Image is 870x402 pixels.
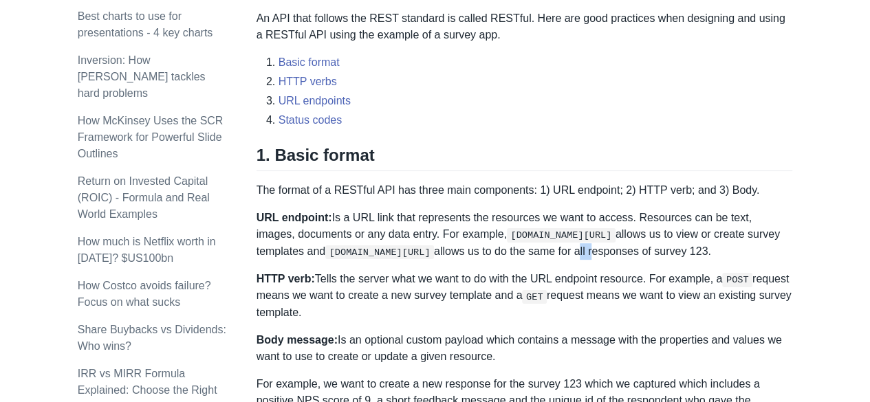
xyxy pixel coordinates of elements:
[257,182,793,199] p: The format of a RESTful API has three main components: 1) URL endpoint; 2) HTTP verb; and 3) Body.
[257,332,793,365] p: Is an optional custom payload which contains a message with the properties and values we want to ...
[522,290,546,304] code: GET
[257,271,793,321] p: Tells the server what we want to do with the URL endpoint resource. For example, a request means ...
[507,228,616,242] code: [DOMAIN_NAME][URL]
[78,236,216,264] a: How much is Netflix worth in [DATE]? $US100bn
[279,76,337,87] a: HTTP verbs
[78,324,226,352] a: Share Buybacks vs Dividends: Who wins?
[78,280,211,308] a: How Costco avoids failure? Focus on what sucks
[78,54,206,99] a: Inversion: How [PERSON_NAME] tackles hard problems
[257,145,793,171] h2: 1. Basic format
[78,10,213,38] a: Best charts to use for presentations - 4 key charts
[257,212,332,223] strong: URL endpoint:
[78,115,224,159] a: How McKinsey Uses the SCR Framework for Powerful Slide Outlines
[279,95,351,107] a: URL endpoints
[78,175,210,220] a: Return on Invested Capital (ROIC) - Formula and Real World Examples
[257,273,315,284] strong: HTTP verb:
[257,10,793,43] p: An API that follows the REST standard is called RESTful. Here are good practices when designing a...
[257,334,338,346] strong: Body message:
[279,56,340,68] a: Basic format
[257,210,793,260] p: Is a URL link that represents the resources we want to access. Resources can be text, images, doc...
[325,245,434,259] code: [DOMAIN_NAME][URL]
[279,114,342,126] a: Status codes
[722,273,752,287] code: POST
